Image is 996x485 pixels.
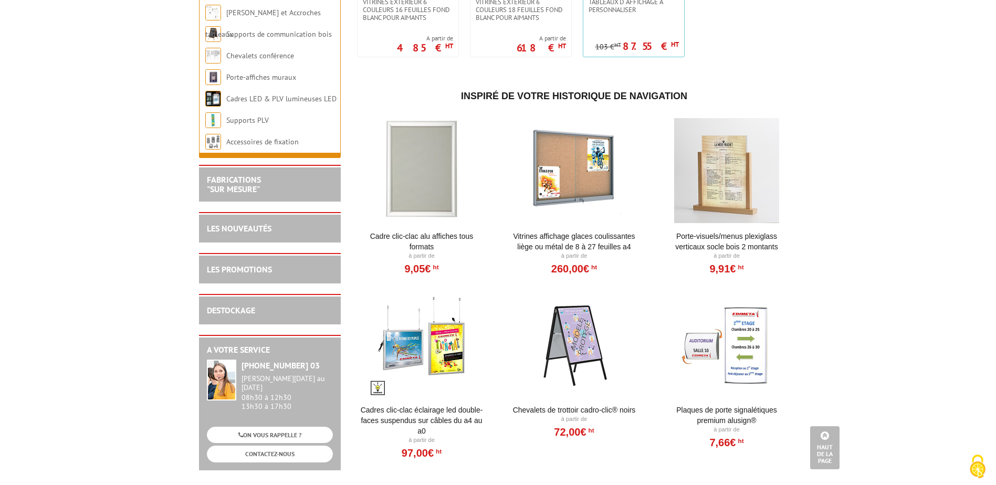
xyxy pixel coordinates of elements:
[242,374,333,410] div: 08h30 à 12h30 13h30 à 17h30
[242,360,320,371] strong: [PHONE_NUMBER] 03
[397,34,453,43] span: A partir de
[357,405,487,436] a: Cadres clic-clac éclairage LED double-faces suspendus sur câbles du A4 au A0
[662,252,792,260] p: À partir de
[736,263,743,271] sup: HT
[709,439,743,446] a: 7,66€HT
[207,360,236,400] img: widget-service.jpg
[810,426,840,469] a: Haut de la page
[207,174,261,194] a: FABRICATIONS"Sur Mesure"
[207,305,255,315] a: DESTOCKAGE
[205,69,221,85] img: Porte-affiches muraux
[959,449,996,485] button: Cookies (fenêtre modale)
[662,231,792,252] a: Porte-Visuels/Menus Plexiglass Verticaux Socle Bois 2 Montants
[242,374,333,392] div: [PERSON_NAME][DATE] au [DATE]
[226,72,296,82] a: Porte-affiches muraux
[205,8,321,39] a: [PERSON_NAME] et Accroches tableaux
[402,450,442,456] a: 97,00€HT
[404,266,438,272] a: 9,05€HT
[517,34,566,43] span: A partir de
[226,115,269,125] a: Supports PLV
[461,91,687,101] span: Inspiré de votre historique de navigation
[226,137,299,146] a: Accessoires de fixation
[517,45,566,51] p: 618 €
[595,43,621,51] p: 103 €
[205,91,221,107] img: Cadres LED & PLV lumineuses LED
[357,231,487,252] a: Cadre Clic-Clac Alu affiches tous formats
[509,252,639,260] p: À partir de
[205,134,221,150] img: Accessoires de fixation
[551,266,597,272] a: 260,00€HT
[509,231,639,252] a: Vitrines affichage glaces coulissantes liège ou métal de 8 à 27 feuilles A4
[207,446,333,462] a: CONTACTEZ-NOUS
[205,112,221,128] img: Supports PLV
[205,5,221,20] img: Cimaises et Accroches tableaux
[558,41,566,50] sup: HT
[207,264,272,275] a: LES PROMOTIONS
[589,263,597,271] sup: HT
[671,40,679,49] sup: HT
[964,454,991,480] img: Cookies (fenêtre modale)
[357,252,487,260] p: À partir de
[431,263,438,271] sup: HT
[226,51,294,60] a: Chevalets conférence
[357,436,487,445] p: À partir de
[226,94,337,103] a: Cadres LED & PLV lumineuses LED
[509,415,639,424] p: À partir de
[226,29,332,39] a: Supports de communication bois
[207,427,333,443] a: ON VOUS RAPPELLE ?
[554,429,594,435] a: 72,00€HT
[397,45,453,51] p: 485 €
[736,437,743,445] sup: HT
[709,266,743,272] a: 9,91€HT
[586,427,594,434] sup: HT
[205,48,221,64] img: Chevalets conférence
[207,223,271,234] a: LES NOUVEAUTÉS
[614,41,621,48] sup: HT
[207,345,333,355] h2: A votre service
[623,43,679,49] p: 87.55 €
[509,405,639,415] a: Chevalets de trottoir Cadro-Clic® Noirs
[662,426,792,434] p: À partir de
[445,41,453,50] sup: HT
[662,405,792,426] a: Plaques de porte signalétiques Premium AluSign®
[434,448,442,455] sup: HT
